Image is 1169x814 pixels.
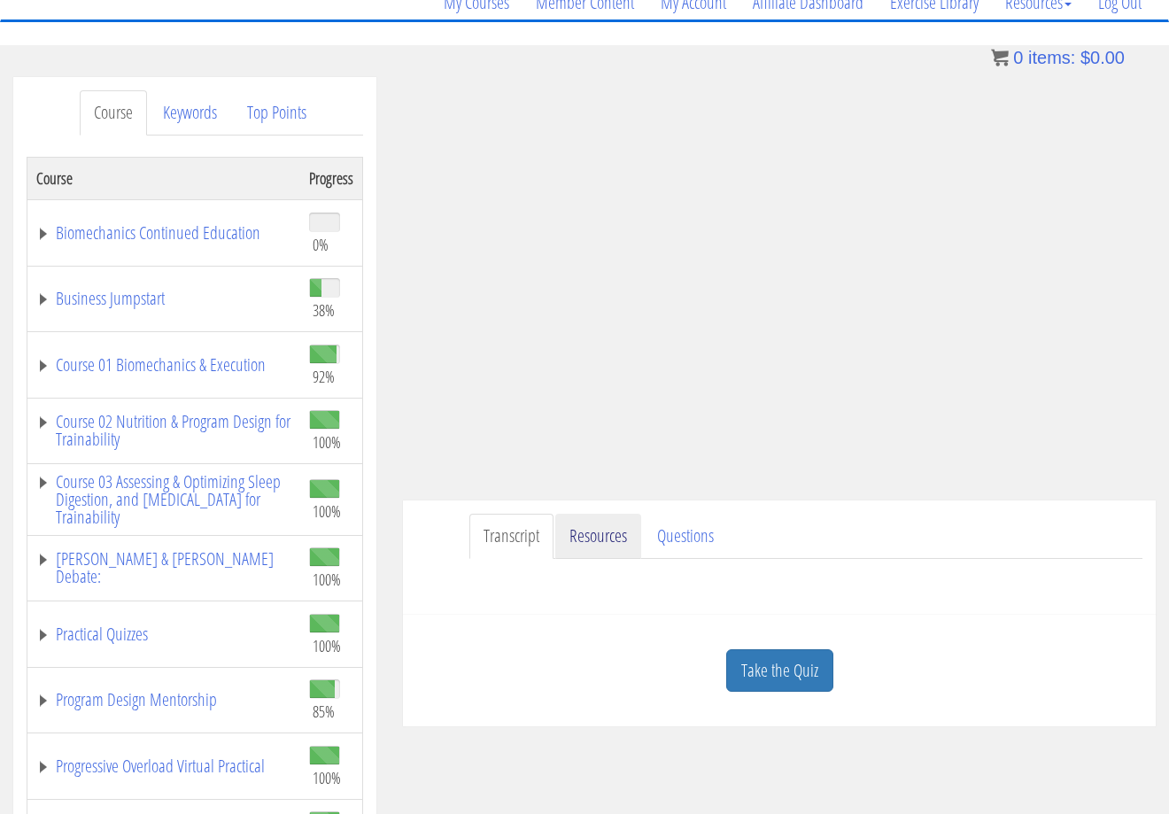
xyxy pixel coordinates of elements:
[1080,48,1090,67] span: $
[36,224,291,242] a: Biomechanics Continued Education
[313,432,341,452] span: 100%
[1080,48,1125,67] bdi: 0.00
[469,514,554,559] a: Transcript
[36,691,291,709] a: Program Design Mentorship
[313,768,341,787] span: 100%
[36,550,291,585] a: [PERSON_NAME] & [PERSON_NAME] Debate:
[233,90,321,136] a: Top Points
[313,300,335,320] span: 38%
[555,514,641,559] a: Resources
[36,356,291,374] a: Course 01 Biomechanics & Execution
[1013,48,1023,67] span: 0
[80,90,147,136] a: Course
[36,473,291,526] a: Course 03 Assessing & Optimizing Sleep Digestion, and [MEDICAL_DATA] for Trainability
[1028,48,1075,67] span: items:
[36,413,291,448] a: Course 02 Nutrition & Program Design for Trainability
[313,501,341,521] span: 100%
[643,514,728,559] a: Questions
[991,49,1009,66] img: icon11.png
[313,702,335,721] span: 85%
[313,367,335,386] span: 92%
[27,157,301,199] th: Course
[300,157,363,199] th: Progress
[149,90,231,136] a: Keywords
[36,290,291,307] a: Business Jumpstart
[991,48,1125,67] a: 0 items: $0.00
[313,570,341,589] span: 100%
[36,757,291,775] a: Progressive Overload Virtual Practical
[726,649,833,693] a: Take the Quiz
[313,636,341,655] span: 100%
[36,625,291,643] a: Practical Quizzes
[313,235,329,254] span: 0%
